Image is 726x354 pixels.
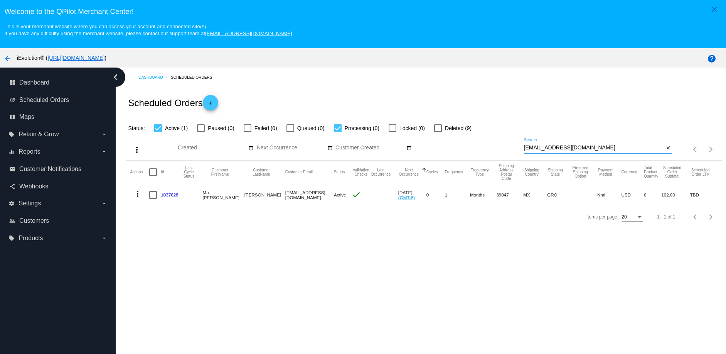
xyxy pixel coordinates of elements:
a: update Scheduled Orders [9,94,107,106]
mat-cell: 6 [644,184,661,206]
mat-icon: help [707,54,716,63]
div: 1 - 1 of 1 [657,214,675,220]
button: Change sorting for NextOccurrenceUtc [398,168,419,176]
button: Change sorting for ShippingState [547,168,563,176]
i: settings [8,200,15,207]
button: Change sorting for PreferredShippingOption [571,166,591,178]
button: Change sorting for Frequency [445,170,463,174]
h3: Welcome to the QPilot Merchant Center! [4,7,721,16]
mat-cell: 102.00 [661,184,690,206]
small: This is your merchant website where you can access your account and connected site(s). If you hav... [4,24,292,36]
button: Change sorting for Status [334,170,345,174]
button: Change sorting for LastOccurrenceUtc [370,168,391,176]
mat-header-cell: Actions [130,161,149,184]
i: update [9,97,15,103]
mat-select: Items per page: [622,215,643,220]
i: arrow_drop_down [101,235,107,241]
span: Dashboard [19,79,49,86]
mat-cell: Months [470,184,496,206]
i: dashboard [9,80,15,86]
span: Active (1) [165,124,188,133]
i: arrow_drop_down [101,131,107,137]
a: Scheduled Orders [171,71,219,83]
a: 1037628 [161,192,178,197]
span: Products [19,235,43,242]
i: share [9,183,15,190]
mat-cell: 1 [445,184,470,206]
i: arrow_drop_down [101,200,107,207]
mat-icon: more_vert [132,145,141,154]
button: Change sorting for CustomerFirstName [203,168,238,176]
span: Customer Notifications [19,166,81,173]
a: share Webhooks [9,180,107,193]
button: Change sorting for Id [161,170,164,174]
a: email Customer Notifications [9,163,107,175]
mat-icon: close [710,5,719,14]
span: iEvolution® ( ) [17,55,106,61]
mat-cell: Ma. [PERSON_NAME] [203,184,244,206]
span: Settings [19,200,41,207]
span: Failed (0) [254,124,277,133]
a: [EMAIL_ADDRESS][DOMAIN_NAME] [205,30,292,36]
button: Previous page [688,142,703,157]
mat-icon: more_vert [133,189,142,198]
span: Customers [19,217,49,224]
button: Change sorting for LastProcessingCycleId [182,166,196,178]
mat-header-cell: Validation Checks [352,161,370,184]
a: people_outline Customers [9,215,107,227]
mat-cell: [DATE] [398,184,426,206]
span: Retain & Grow [19,131,59,138]
input: Next Occurrence [257,145,326,151]
span: 20 [622,214,627,220]
mat-header-cell: Total Product Quantity [644,161,661,184]
mat-cell: [PERSON_NAME] [244,184,285,206]
a: (GMT-8) [398,195,415,200]
div: Items per page: [586,214,618,220]
button: Change sorting for CustomerEmail [285,170,313,174]
button: Change sorting for Subtotal [661,166,683,178]
span: Active [334,192,346,197]
button: Change sorting for ShippingCountry [523,168,540,176]
span: Reports [19,148,40,155]
mat-cell: 0 [426,184,445,206]
input: Customer Created [335,145,405,151]
a: map Maps [9,111,107,123]
i: map [9,114,15,120]
a: Dashboard [138,71,171,83]
button: Change sorting for FrequencyType [470,168,489,176]
mat-icon: date_range [327,145,333,151]
button: Change sorting for Cycles [426,170,438,174]
button: Change sorting for LifetimeValue [690,168,711,176]
i: chevron_left [109,71,122,83]
input: Created [178,145,247,151]
mat-icon: close [665,145,671,151]
i: email [9,166,15,172]
mat-cell: Nmi [597,184,621,206]
span: Deleted (9) [445,124,472,133]
mat-cell: MX [523,184,547,206]
mat-icon: date_range [248,145,254,151]
mat-icon: date_range [406,145,412,151]
mat-cell: TBD [690,184,718,206]
i: people_outline [9,218,15,224]
button: Change sorting for PaymentMethod.Type [597,168,614,176]
mat-icon: arrow_back [3,54,12,63]
mat-icon: check [352,190,361,199]
a: [URL][DOMAIN_NAME] [47,55,104,61]
button: Next page [703,209,719,225]
button: Clear [664,144,672,152]
span: Maps [19,113,34,120]
mat-cell: 39047 [496,184,523,206]
button: Change sorting for CurrencyIso [621,170,637,174]
input: Search [524,145,664,151]
h2: Scheduled Orders [128,95,218,110]
span: Status: [128,125,145,131]
span: Paused (0) [208,124,234,133]
button: Previous page [688,209,703,225]
i: equalizer [8,149,15,155]
span: Webhooks [19,183,48,190]
mat-cell: GRO [547,184,570,206]
span: Locked (0) [399,124,425,133]
span: Queued (0) [297,124,325,133]
button: Change sorting for ShippingPostcode [496,164,516,181]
